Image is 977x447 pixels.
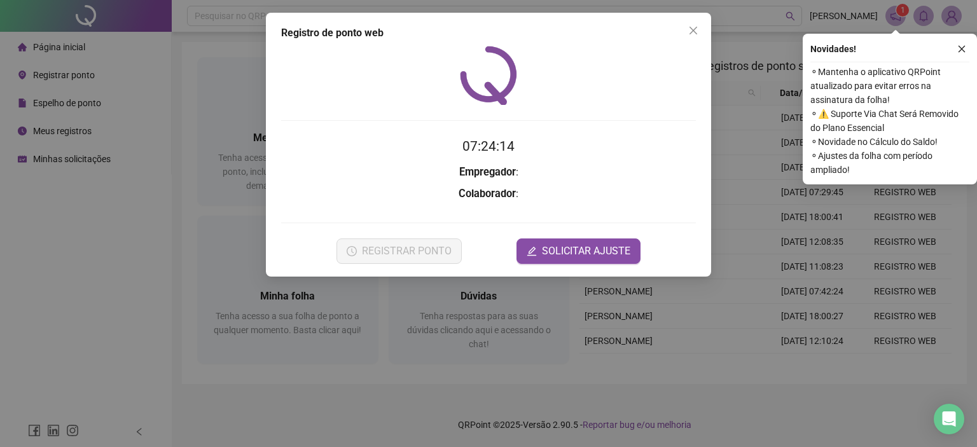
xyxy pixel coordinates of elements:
span: ⚬ Ajustes da folha com período ampliado! [810,149,969,177]
strong: Empregador [459,166,516,178]
span: close [688,25,698,36]
button: editSOLICITAR AJUSTE [516,238,641,264]
span: Novidades ! [810,42,856,56]
span: ⚬ ⚠️ Suporte Via Chat Será Removido do Plano Essencial [810,107,969,135]
div: Registro de ponto web [281,25,696,41]
span: SOLICITAR AJUSTE [542,244,630,259]
button: Close [683,20,703,41]
h3: : [281,186,696,202]
span: close [957,45,966,53]
time: 07:24:14 [462,139,515,154]
span: ⚬ Mantenha o aplicativo QRPoint atualizado para evitar erros na assinatura da folha! [810,65,969,107]
strong: Colaborador [459,188,516,200]
img: QRPoint [460,46,517,105]
h3: : [281,164,696,181]
span: edit [527,246,537,256]
button: REGISTRAR PONTO [336,238,462,264]
div: Open Intercom Messenger [934,404,964,434]
span: ⚬ Novidade no Cálculo do Saldo! [810,135,969,149]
